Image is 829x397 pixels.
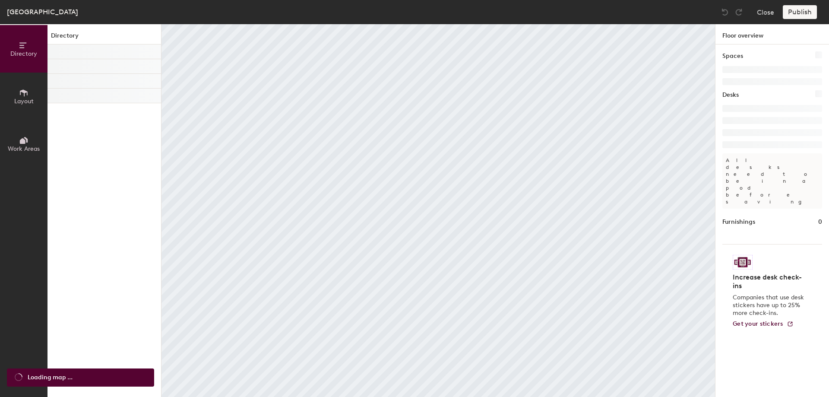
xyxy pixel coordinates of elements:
[818,217,822,227] h1: 0
[7,6,78,17] div: [GEOGRAPHIC_DATA]
[733,320,783,327] span: Get your stickers
[734,8,743,16] img: Redo
[721,8,729,16] img: Undo
[733,255,753,270] img: Sticker logo
[722,153,822,209] p: All desks need to be in a pod before saving
[161,24,715,397] canvas: Map
[757,5,774,19] button: Close
[722,90,739,100] h1: Desks
[733,273,807,290] h4: Increase desk check-ins
[715,24,829,44] h1: Floor overview
[28,373,73,382] span: Loading map ...
[733,294,807,317] p: Companies that use desk stickers have up to 25% more check-ins.
[722,217,755,227] h1: Furnishings
[722,51,743,61] h1: Spaces
[8,145,40,152] span: Work Areas
[10,50,37,57] span: Directory
[47,31,161,44] h1: Directory
[733,321,794,328] a: Get your stickers
[14,98,34,105] span: Layout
